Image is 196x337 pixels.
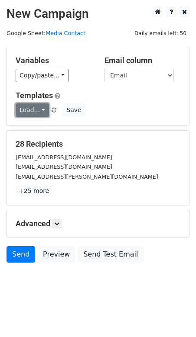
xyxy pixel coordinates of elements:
a: Preview [37,246,75,263]
iframe: Chat Widget [153,295,196,337]
a: Send Test Email [78,246,144,263]
a: Copy/paste... [16,69,69,82]
h5: Advanced [16,219,180,228]
a: Load... [16,103,49,117]
h5: Variables [16,56,91,65]
a: Send [7,246,35,263]
h2: New Campaign [7,6,189,21]
a: Media Contact [46,30,85,36]
a: Daily emails left: 50 [131,30,189,36]
h5: Email column [105,56,180,65]
small: [EMAIL_ADDRESS][DOMAIN_NAME] [16,164,112,170]
small: Google Sheet: [7,30,85,36]
h5: 28 Recipients [16,139,180,149]
small: [EMAIL_ADDRESS][DOMAIN_NAME] [16,154,112,160]
a: +25 more [16,186,52,196]
span: Daily emails left: 50 [131,29,189,38]
button: Save [62,103,85,117]
a: Templates [16,91,53,100]
small: [EMAIL_ADDRESS][PERSON_NAME][DOMAIN_NAME] [16,173,158,180]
